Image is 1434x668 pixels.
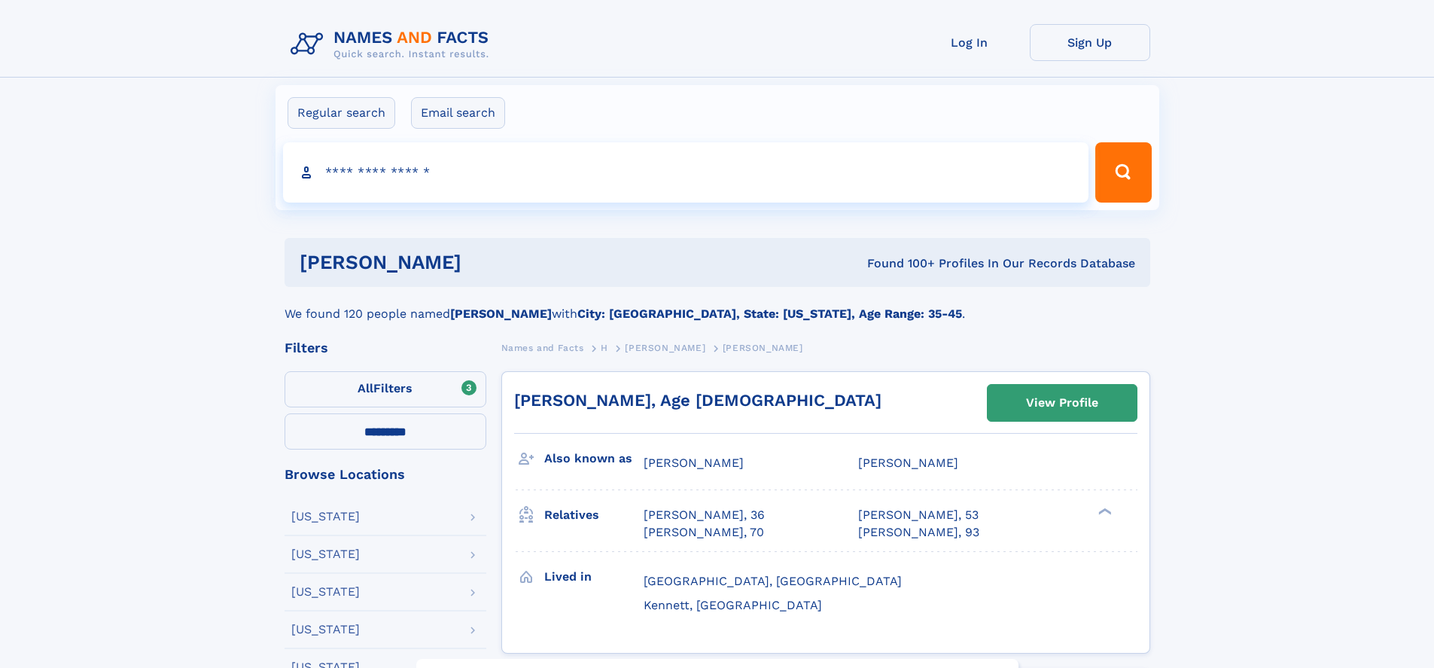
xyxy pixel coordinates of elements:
[283,142,1089,203] input: search input
[644,598,822,612] span: Kennett, [GEOGRAPHIC_DATA]
[1095,142,1151,203] button: Search Button
[858,507,979,523] a: [PERSON_NAME], 53
[858,456,958,470] span: [PERSON_NAME]
[514,391,881,410] a: [PERSON_NAME], Age [DEMOGRAPHIC_DATA]
[285,468,486,481] div: Browse Locations
[644,507,765,523] a: [PERSON_NAME], 36
[544,502,644,528] h3: Relatives
[291,548,360,560] div: [US_STATE]
[285,287,1150,323] div: We found 120 people named with .
[601,343,608,353] span: H
[625,343,705,353] span: [PERSON_NAME]
[577,307,962,321] b: City: [GEOGRAPHIC_DATA], State: [US_STATE], Age Range: 35-45
[601,338,608,357] a: H
[544,564,644,590] h3: Lived in
[501,338,584,357] a: Names and Facts
[291,586,360,598] div: [US_STATE]
[909,24,1030,61] a: Log In
[285,341,486,355] div: Filters
[625,338,705,357] a: [PERSON_NAME]
[450,307,552,321] b: [PERSON_NAME]
[723,343,803,353] span: [PERSON_NAME]
[285,371,486,407] label: Filters
[544,446,644,471] h3: Also known as
[1030,24,1150,61] a: Sign Up
[664,255,1135,272] div: Found 100+ Profiles In Our Records Database
[300,253,665,272] h1: [PERSON_NAME]
[644,574,902,588] span: [GEOGRAPHIC_DATA], [GEOGRAPHIC_DATA]
[285,24,501,65] img: Logo Names and Facts
[288,97,395,129] label: Regular search
[291,624,360,636] div: [US_STATE]
[644,524,764,541] a: [PERSON_NAME], 70
[291,511,360,523] div: [US_STATE]
[644,456,744,470] span: [PERSON_NAME]
[858,524,979,541] a: [PERSON_NAME], 93
[988,385,1137,421] a: View Profile
[358,381,373,395] span: All
[1095,507,1113,517] div: ❯
[411,97,505,129] label: Email search
[1026,386,1098,420] div: View Profile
